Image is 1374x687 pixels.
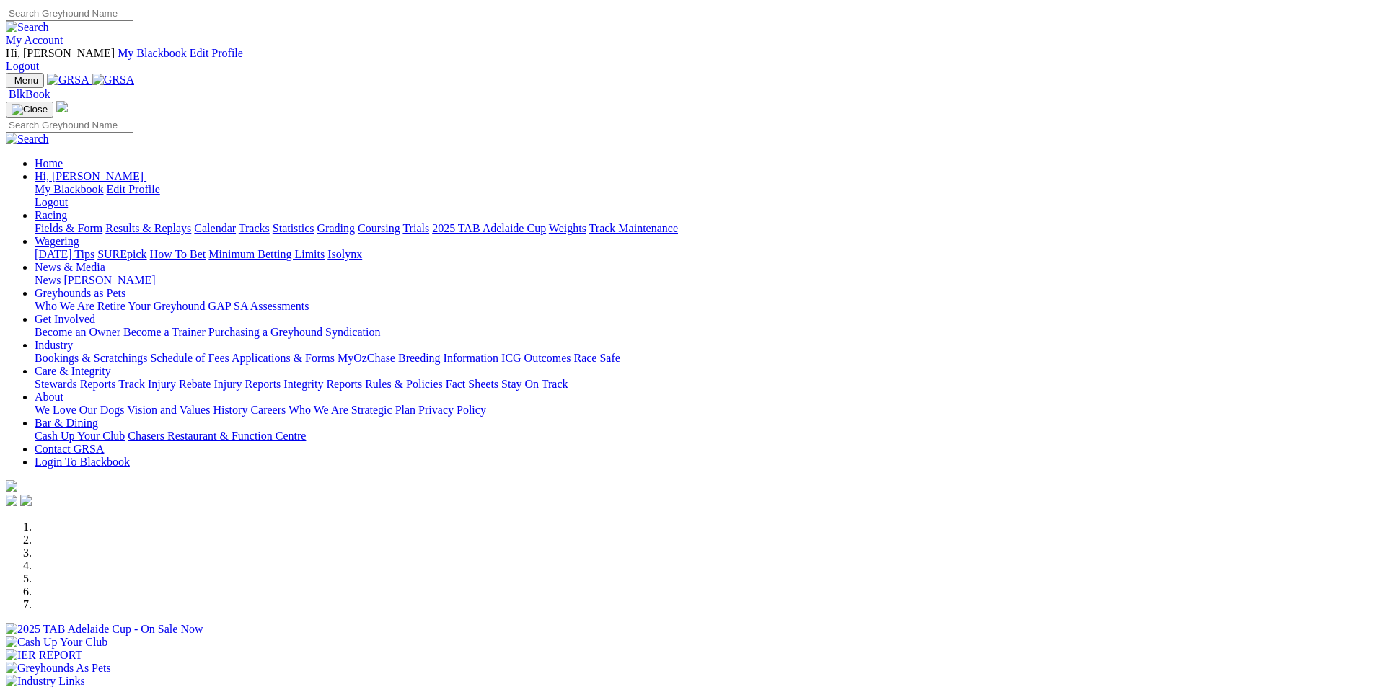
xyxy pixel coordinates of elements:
a: Who We Are [289,404,348,416]
a: Greyhounds as Pets [35,287,125,299]
a: Become an Owner [35,326,120,338]
a: History [213,404,247,416]
a: Who We Are [35,300,94,312]
input: Search [6,118,133,133]
a: Cash Up Your Club [35,430,125,442]
a: We Love Our Dogs [35,404,124,416]
a: Fields & Form [35,222,102,234]
a: Racing [35,209,67,221]
a: [PERSON_NAME] [63,274,155,286]
a: GAP SA Assessments [208,300,309,312]
a: BlkBook [6,88,50,100]
a: My Blackbook [35,183,104,195]
a: Track Injury Rebate [118,378,211,390]
div: Wagering [35,248,1368,261]
div: About [35,404,1368,417]
a: Track Maintenance [589,222,678,234]
a: Get Involved [35,313,95,325]
a: Chasers Restaurant & Function Centre [128,430,306,442]
a: Logout [6,60,39,72]
a: News [35,274,61,286]
a: Become a Trainer [123,326,206,338]
span: BlkBook [9,88,50,100]
a: How To Bet [150,248,206,260]
div: My Account [6,47,1368,73]
a: Hi, [PERSON_NAME] [35,170,146,182]
span: Menu [14,75,38,86]
img: Search [6,133,49,146]
a: Tracks [239,222,270,234]
a: Statistics [273,222,314,234]
a: MyOzChase [338,352,395,364]
button: Toggle navigation [6,102,53,118]
a: Minimum Betting Limits [208,248,325,260]
img: 2025 TAB Adelaide Cup - On Sale Now [6,623,203,636]
img: facebook.svg [6,495,17,506]
img: twitter.svg [20,495,32,506]
a: Stewards Reports [35,378,115,390]
a: Syndication [325,326,380,338]
a: ICG Outcomes [501,352,571,364]
a: Retire Your Greyhound [97,300,206,312]
img: logo-grsa-white.png [6,480,17,492]
a: Login To Blackbook [35,456,130,468]
div: News & Media [35,274,1368,287]
a: Edit Profile [190,47,243,59]
a: Isolynx [327,248,362,260]
a: About [35,391,63,403]
span: Hi, [PERSON_NAME] [6,47,115,59]
a: Breeding Information [398,352,498,364]
a: My Blackbook [118,47,187,59]
a: Grading [317,222,355,234]
a: News & Media [35,261,105,273]
a: Trials [402,222,429,234]
div: Get Involved [35,326,1368,339]
a: Integrity Reports [283,378,362,390]
div: Bar & Dining [35,430,1368,443]
a: Wagering [35,235,79,247]
a: 2025 TAB Adelaide Cup [432,222,546,234]
a: Results & Replays [105,222,191,234]
a: Purchasing a Greyhound [208,326,322,338]
img: Cash Up Your Club [6,636,107,649]
a: My Account [6,34,63,46]
a: Home [35,157,63,169]
img: Close [12,104,48,115]
div: Care & Integrity [35,378,1368,391]
a: Injury Reports [213,378,281,390]
a: Logout [35,196,68,208]
a: Race Safe [573,352,620,364]
img: IER REPORT [6,649,82,662]
div: Racing [35,222,1368,235]
a: Weights [549,222,586,234]
a: Schedule of Fees [150,352,229,364]
a: Strategic Plan [351,404,415,416]
a: Bar & Dining [35,417,98,429]
a: [DATE] Tips [35,248,94,260]
a: Care & Integrity [35,365,111,377]
div: Hi, [PERSON_NAME] [35,183,1368,209]
a: Vision and Values [127,404,210,416]
a: Careers [250,404,286,416]
img: Search [6,21,49,34]
div: Industry [35,352,1368,365]
a: Applications & Forms [232,352,335,364]
a: Edit Profile [107,183,160,195]
a: Fact Sheets [446,378,498,390]
img: GRSA [92,74,135,87]
a: SUREpick [97,248,146,260]
input: Search [6,6,133,21]
div: Greyhounds as Pets [35,300,1368,313]
span: Hi, [PERSON_NAME] [35,170,144,182]
a: Coursing [358,222,400,234]
a: Privacy Policy [418,404,486,416]
img: logo-grsa-white.png [56,101,68,112]
button: Toggle navigation [6,73,44,88]
a: Rules & Policies [365,378,443,390]
a: Industry [35,339,73,351]
img: Greyhounds As Pets [6,662,111,675]
a: Contact GRSA [35,443,104,455]
img: GRSA [47,74,89,87]
a: Stay On Track [501,378,568,390]
a: Calendar [194,222,236,234]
